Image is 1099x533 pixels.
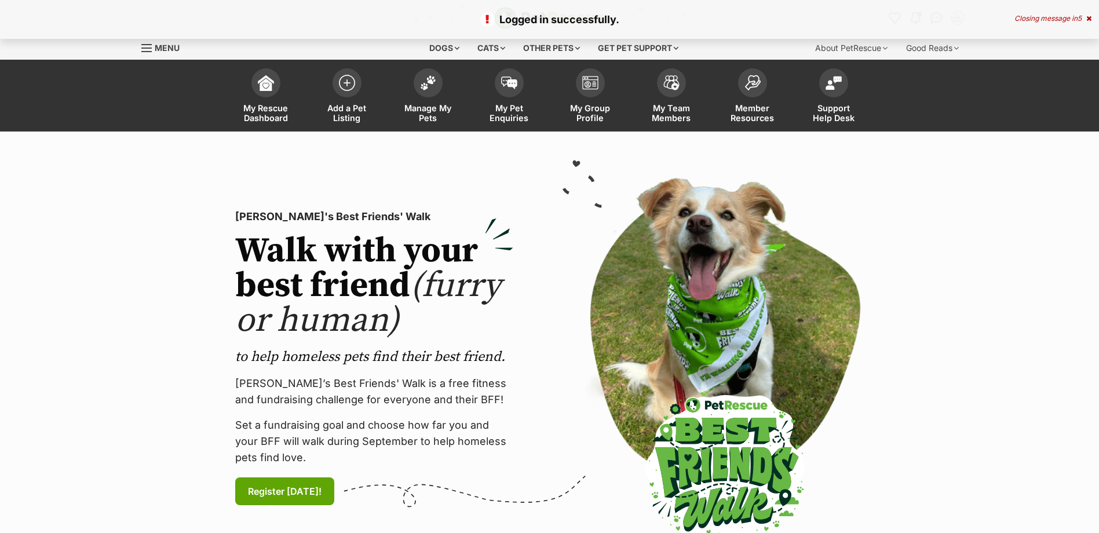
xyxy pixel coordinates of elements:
[248,484,322,498] span: Register [DATE]!
[564,103,616,123] span: My Group Profile
[402,103,454,123] span: Manage My Pets
[631,63,712,132] a: My Team Members
[898,36,967,60] div: Good Reads
[645,103,698,123] span: My Team Members
[807,36,896,60] div: About PetRescue
[235,234,513,338] h2: Walk with your best friend
[469,63,550,132] a: My Pet Enquiries
[235,417,513,466] p: Set a fundraising goal and choose how far you and your BFF will walk during September to help hom...
[235,209,513,225] p: [PERSON_NAME]'s Best Friends' Walk
[235,348,513,366] p: to help homeless pets find their best friend.
[235,264,501,342] span: (furry or human)
[240,103,292,123] span: My Rescue Dashboard
[469,36,513,60] div: Cats
[501,76,517,89] img: pet-enquiries-icon-7e3ad2cf08bfb03b45e93fb7055b45f3efa6380592205ae92323e6603595dc1f.svg
[550,63,631,132] a: My Group Profile
[744,75,761,90] img: member-resources-icon-8e73f808a243e03378d46382f2149f9095a855e16c252ad45f914b54edf8863c.svg
[141,36,188,57] a: Menu
[321,103,373,123] span: Add a Pet Listing
[235,375,513,408] p: [PERSON_NAME]’s Best Friends' Walk is a free fitness and fundraising challenge for everyone and t...
[582,76,598,90] img: group-profile-icon-3fa3cf56718a62981997c0bc7e787c4b2cf8bcc04b72c1350f741eb67cf2f40e.svg
[155,43,180,53] span: Menu
[515,36,588,60] div: Other pets
[483,103,535,123] span: My Pet Enquiries
[712,63,793,132] a: Member Resources
[590,36,687,60] div: Get pet support
[235,477,334,505] a: Register [DATE]!
[726,103,779,123] span: Member Resources
[663,75,680,90] img: team-members-icon-5396bd8760b3fe7c0b43da4ab00e1e3bb1a5d9ba89233759b79545d2d3fc5d0d.svg
[808,103,860,123] span: Support Help Desk
[225,63,306,132] a: My Rescue Dashboard
[420,75,436,90] img: manage-my-pets-icon-02211641906a0b7f246fdf0571729dbe1e7629f14944591b6c1af311fb30b64b.svg
[388,63,469,132] a: Manage My Pets
[793,63,874,132] a: Support Help Desk
[421,36,468,60] div: Dogs
[306,63,388,132] a: Add a Pet Listing
[258,75,274,91] img: dashboard-icon-eb2f2d2d3e046f16d808141f083e7271f6b2e854fb5c12c21221c1fb7104beca.svg
[826,76,842,90] img: help-desk-icon-fdf02630f3aa405de69fd3d07c3f3aa587a6932b1a1747fa1d2bba05be0121f9.svg
[339,75,355,91] img: add-pet-listing-icon-0afa8454b4691262ce3f59096e99ab1cd57d4a30225e0717b998d2c9b9846f56.svg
